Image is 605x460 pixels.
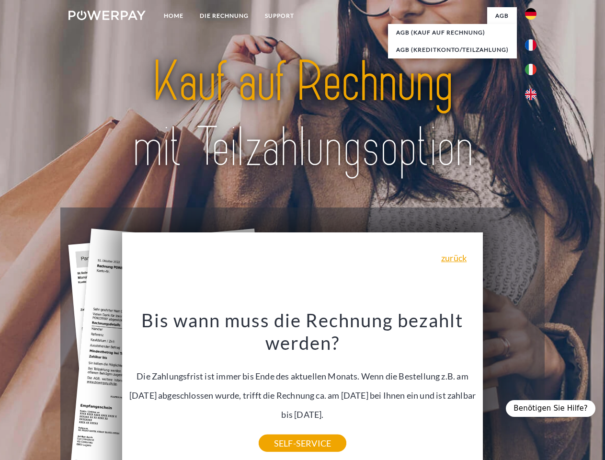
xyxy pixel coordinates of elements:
img: fr [525,39,537,51]
a: AGB (Kreditkonto/Teilzahlung) [388,41,517,58]
h3: Bis wann muss die Rechnung bezahlt werden? [128,309,478,355]
img: en [525,89,537,100]
a: DIE RECHNUNG [192,7,257,24]
a: SUPPORT [257,7,302,24]
div: Die Zahlungsfrist ist immer bis Ende des aktuellen Monats. Wenn die Bestellung z.B. am [DATE] abg... [128,309,478,443]
a: zurück [441,253,467,262]
a: SELF-SERVICE [259,435,346,452]
a: agb [487,7,517,24]
a: Home [156,7,192,24]
img: it [525,64,537,75]
img: title-powerpay_de.svg [91,46,514,184]
a: AGB (Kauf auf Rechnung) [388,24,517,41]
div: Benötigen Sie Hilfe? [506,400,595,417]
img: logo-powerpay-white.svg [68,11,146,20]
img: de [525,8,537,20]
